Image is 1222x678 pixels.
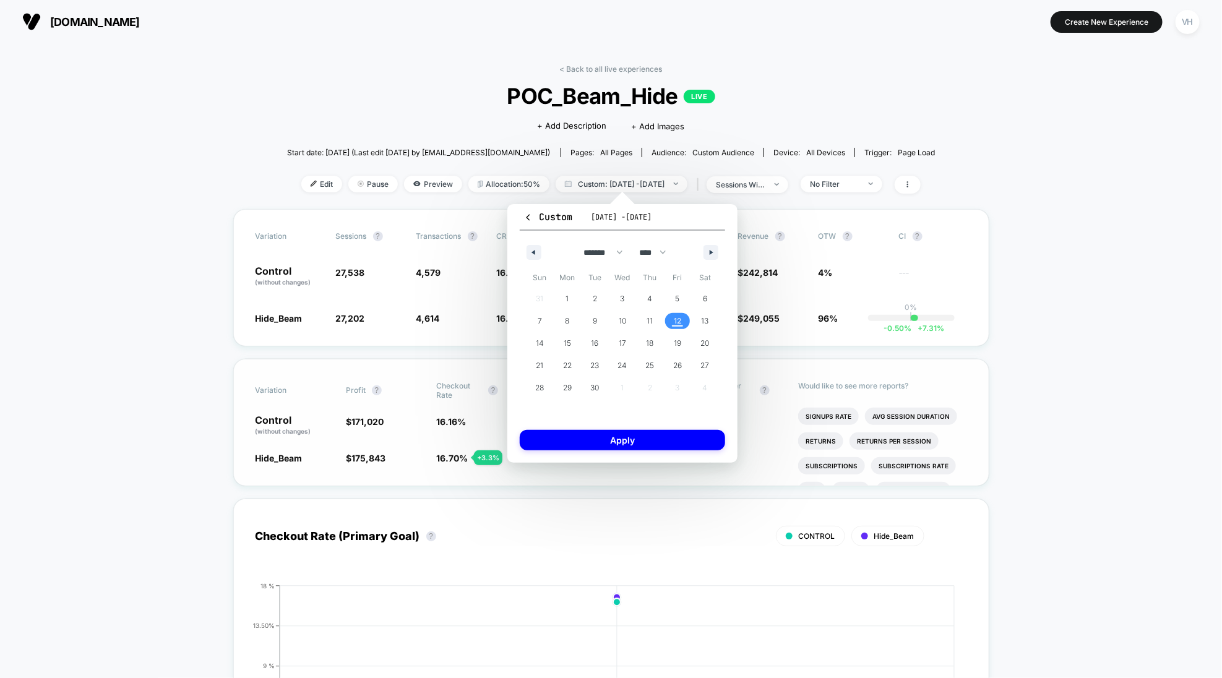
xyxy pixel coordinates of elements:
span: 16 [591,332,598,354]
span: $ [346,453,385,463]
img: calendar [565,181,572,187]
span: all devices [806,148,845,157]
span: 20 [701,332,710,354]
span: 25 [646,354,655,377]
button: ? [775,231,785,241]
span: 13 [702,310,709,332]
span: 6 [703,288,707,310]
span: 4,614 [416,313,440,324]
button: 3 [609,288,637,310]
span: 27,538 [336,267,365,278]
span: + Add Description [538,120,607,132]
button: ? [760,385,770,395]
img: end [358,181,364,187]
button: 21 [526,354,554,377]
button: 12 [664,310,692,332]
button: 22 [554,354,582,377]
div: Audience: [652,148,754,157]
span: OTW [819,231,887,241]
li: Clicks [832,482,870,499]
div: Pages: [570,148,632,157]
button: 16 [581,332,609,354]
span: Custom Audience [692,148,754,157]
span: $ [738,313,780,324]
span: 28 [535,377,544,399]
p: Control [256,266,324,287]
span: Pause [348,176,398,192]
button: Custom[DATE] -[DATE] [520,210,725,231]
li: Subscriptions Rate [871,457,956,474]
span: Revenue [738,231,769,241]
button: 15 [554,332,582,354]
span: 17 [619,332,626,354]
button: ? [468,231,478,241]
button: 13 [691,310,719,332]
button: Create New Experience [1051,11,1163,33]
button: 14 [526,332,554,354]
span: 27 [701,354,710,377]
span: Custom: [DATE] - [DATE] [556,176,687,192]
p: Control [256,415,333,436]
button: 6 [691,288,719,310]
tspan: 9 % [263,662,275,669]
li: Subscriptions [798,457,865,474]
button: 10 [609,310,637,332]
span: 242,814 [744,267,778,278]
button: ? [843,231,853,241]
span: 26 [673,354,682,377]
span: Tue [581,268,609,288]
p: Would like to see more reports? [798,381,967,390]
span: Preview [404,176,462,192]
span: Sun [526,268,554,288]
img: Visually logo [22,12,41,31]
span: 14 [536,332,544,354]
span: 16.16 % [436,416,466,427]
span: Profit [346,385,366,395]
button: [DOMAIN_NAME] [19,12,144,32]
span: Allocation: 50% [468,176,549,192]
span: 96% [819,313,838,324]
span: 21 [536,354,543,377]
li: Returns [798,432,843,450]
span: 3 [620,288,624,310]
button: 17 [609,332,637,354]
span: Device: [764,148,854,157]
span: Hide_Beam [256,313,303,324]
button: ? [426,531,436,541]
button: 25 [636,354,664,377]
tspan: 13.50% [253,622,275,629]
span: Sat [691,268,719,288]
span: 4% [819,267,833,278]
span: 10 [619,310,626,332]
span: Edit [301,176,342,192]
p: 0% [905,303,918,312]
span: CONTROL [799,531,835,541]
li: Plp Select Sahde [876,482,951,499]
span: Thu [636,268,664,288]
div: Trigger: [864,148,935,157]
span: Transactions [416,231,462,241]
img: rebalance [478,181,483,187]
div: VH [1176,10,1200,34]
li: Avg Session Duration [865,408,957,425]
span: 4,579 [416,267,441,278]
li: Ctr [798,482,826,499]
span: 4 [648,288,653,310]
span: -0.50 % [884,324,912,333]
span: 1 [566,288,569,310]
button: Apply [520,430,725,450]
button: 26 [664,354,692,377]
span: + Add Images [632,121,685,131]
button: 20 [691,332,719,354]
button: 8 [554,310,582,332]
span: Variation [256,231,324,241]
p: | [910,312,913,321]
div: sessions with impression [716,180,765,189]
span: Mon [554,268,582,288]
button: 2 [581,288,609,310]
img: edit [311,181,317,187]
span: CI [899,231,967,241]
span: 16.70 % [436,453,468,463]
span: 12 [674,310,681,332]
tspan: 18 % [260,582,275,590]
